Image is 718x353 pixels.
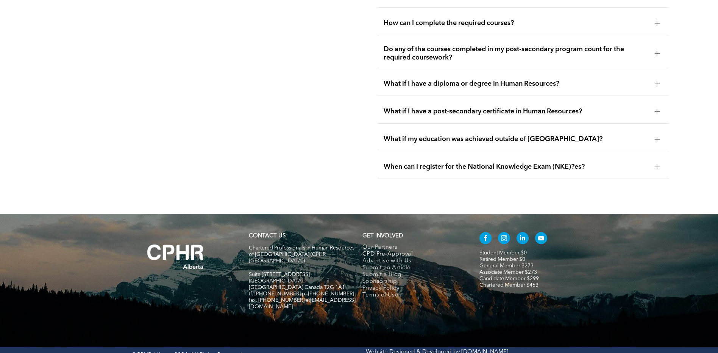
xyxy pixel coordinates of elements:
[362,271,464,278] a: Submit a Blog
[362,285,464,292] a: Privacy Policy
[362,292,464,299] a: Terms of Use
[384,19,648,27] span: How can I complete the required courses?
[362,233,403,239] span: GET INVOLVED
[384,80,648,88] span: What if I have a diploma or degree in Human Resources?
[362,265,464,271] a: Submit an Article
[479,232,492,246] a: facebook
[249,278,345,290] span: [GEOGRAPHIC_DATA], [GEOGRAPHIC_DATA] Canada T2G 1A1
[362,251,464,258] a: CPD Pre-Approval
[517,232,529,246] a: linkedin
[249,291,354,297] span: tf. [PHONE_NUMBER] p. [PHONE_NUMBER]
[362,251,413,258] span: CPD Pre-Approval
[362,278,464,285] a: Sponsorship
[479,250,527,256] a: Student Member $0
[384,107,648,116] span: What if I have a post-secondary certificate in Human Resources?
[479,282,538,288] a: Chartered Member $453
[479,270,537,275] a: Associate Member $273
[479,276,539,281] a: Candidate Member $299
[249,233,286,239] a: CONTACT US
[479,263,534,268] a: General Member $273
[362,244,464,251] a: Our Partners
[132,229,219,284] img: A white background with a few lines on it
[384,163,648,171] span: When can I register for the National Knowledge Exam (NKE)?es?
[384,45,648,62] span: Do any of the courses completed in my post-secondary program count for the required coursework?
[249,298,356,309] span: fax. [PHONE_NUMBER] e:[EMAIL_ADDRESS][DOMAIN_NAME]
[479,257,525,262] a: Retired Member $0
[535,232,547,246] a: youtube
[498,232,510,246] a: instagram
[384,135,648,143] span: What if my education was achieved outside of [GEOGRAPHIC_DATA]?
[249,272,310,277] span: Suite [STREET_ADDRESS]
[362,258,464,265] a: Advertise with Us
[249,245,354,264] span: Chartered Professionals in Human Resources of [GEOGRAPHIC_DATA] (CPHR [GEOGRAPHIC_DATA])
